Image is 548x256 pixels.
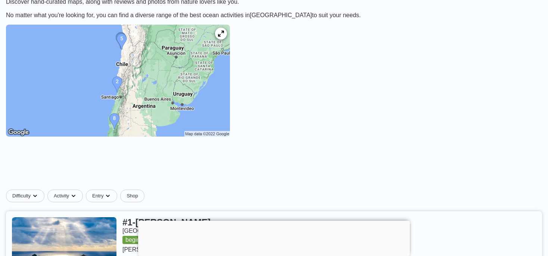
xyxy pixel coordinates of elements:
[105,193,111,199] img: dropdown caret
[12,193,31,199] span: Difficulty
[395,7,541,109] iframe: Sign in with Google Dialog
[71,193,77,199] img: dropdown caret
[86,190,120,202] button: Entrydropdown caret
[93,150,455,184] iframe: Advertisement
[6,190,47,202] button: Difficultydropdown caret
[138,221,410,254] iframe: Advertisement
[6,25,230,137] img: Chile dive site map
[92,193,103,199] span: Entry
[47,190,86,202] button: Activitydropdown caret
[120,190,144,202] a: Shop
[54,193,69,199] span: Activity
[32,193,38,199] img: dropdown caret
